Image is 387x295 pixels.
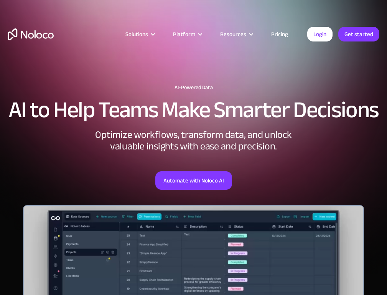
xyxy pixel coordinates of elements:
a: Automate with Noloco AI [155,171,232,190]
a: Login [307,27,333,41]
div: Platform [173,29,195,39]
h1: AI-Powered Data [8,85,379,91]
div: Solutions [125,29,148,39]
div: Solutions [116,29,163,39]
div: Platform [163,29,211,39]
div: Optimize workflows, transform data, and unlock valuable insights with ease and precision. [79,129,309,152]
div: Resources [211,29,262,39]
a: home [8,28,54,40]
h2: AI to Help Teams Make Smarter Decisions [8,98,379,121]
a: Get started [338,27,379,41]
div: Resources [220,29,246,39]
a: Pricing [262,29,298,39]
